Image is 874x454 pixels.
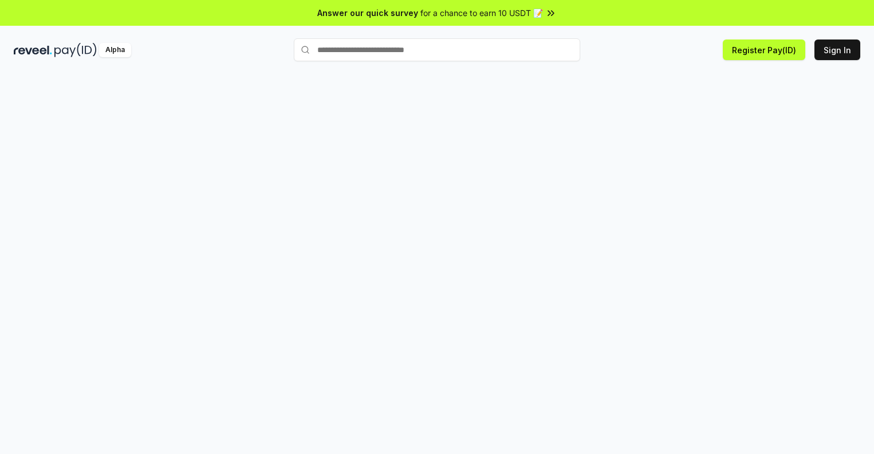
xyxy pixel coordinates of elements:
[814,40,860,60] button: Sign In
[317,7,418,19] span: Answer our quick survey
[99,43,131,57] div: Alpha
[420,7,543,19] span: for a chance to earn 10 USDT 📝
[14,43,52,57] img: reveel_dark
[723,40,805,60] button: Register Pay(ID)
[54,43,97,57] img: pay_id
